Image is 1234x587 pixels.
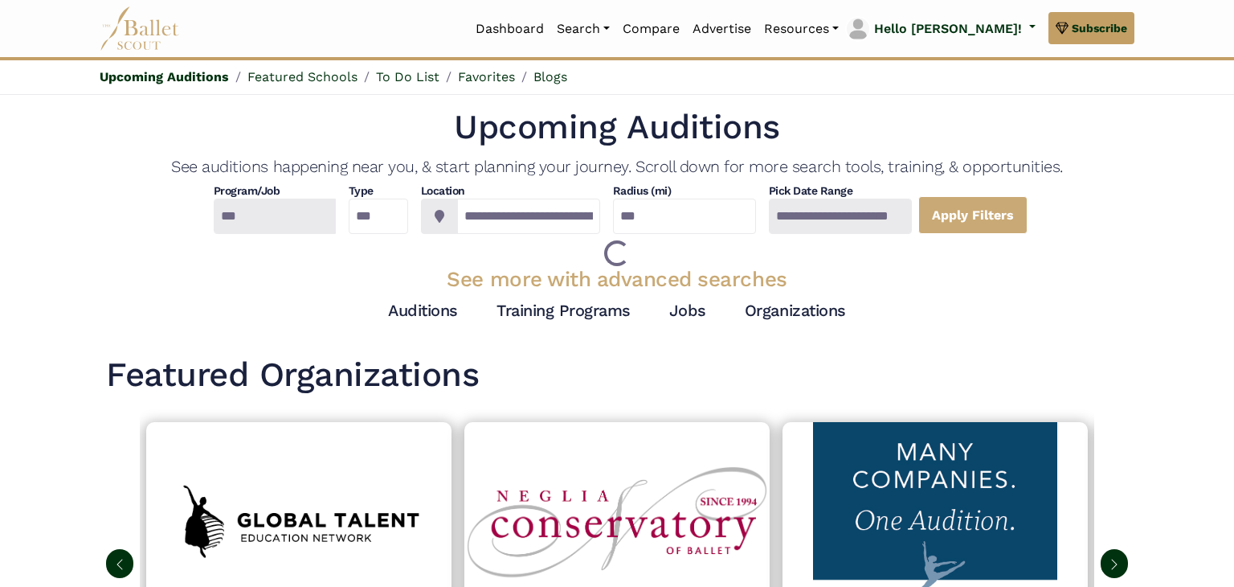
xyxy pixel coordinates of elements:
[847,18,869,40] img: profile picture
[918,196,1028,234] a: Apply Filters
[106,266,1128,293] h3: See more with advanced searches
[457,199,600,234] input: Location
[686,12,758,46] a: Advertise
[247,69,358,84] a: Featured Schools
[388,301,458,320] a: Auditions
[745,301,846,320] a: Organizations
[106,156,1128,177] h4: See auditions happening near you, & start planning your journey. Scroll down for more search tool...
[469,12,550,46] a: Dashboard
[874,18,1022,39] p: Hello [PERSON_NAME]!
[758,12,845,46] a: Resources
[616,12,686,46] a: Compare
[1056,19,1069,37] img: gem.svg
[496,301,631,320] a: Training Programs
[550,12,616,46] a: Search
[458,69,515,84] a: Favorites
[613,183,672,199] h4: Radius (mi)
[533,69,567,84] a: Blogs
[214,183,336,199] h4: Program/Job
[106,105,1128,150] h1: Upcoming Auditions
[421,183,600,199] h4: Location
[100,69,229,84] a: Upcoming Auditions
[106,353,1128,397] h1: Featured Organizations
[349,183,408,199] h4: Type
[376,69,439,84] a: To Do List
[669,301,706,320] a: Jobs
[845,16,1036,42] a: profile picture Hello [PERSON_NAME]!
[1072,19,1127,37] span: Subscribe
[1048,12,1134,44] a: Subscribe
[769,183,912,199] h4: Pick Date Range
